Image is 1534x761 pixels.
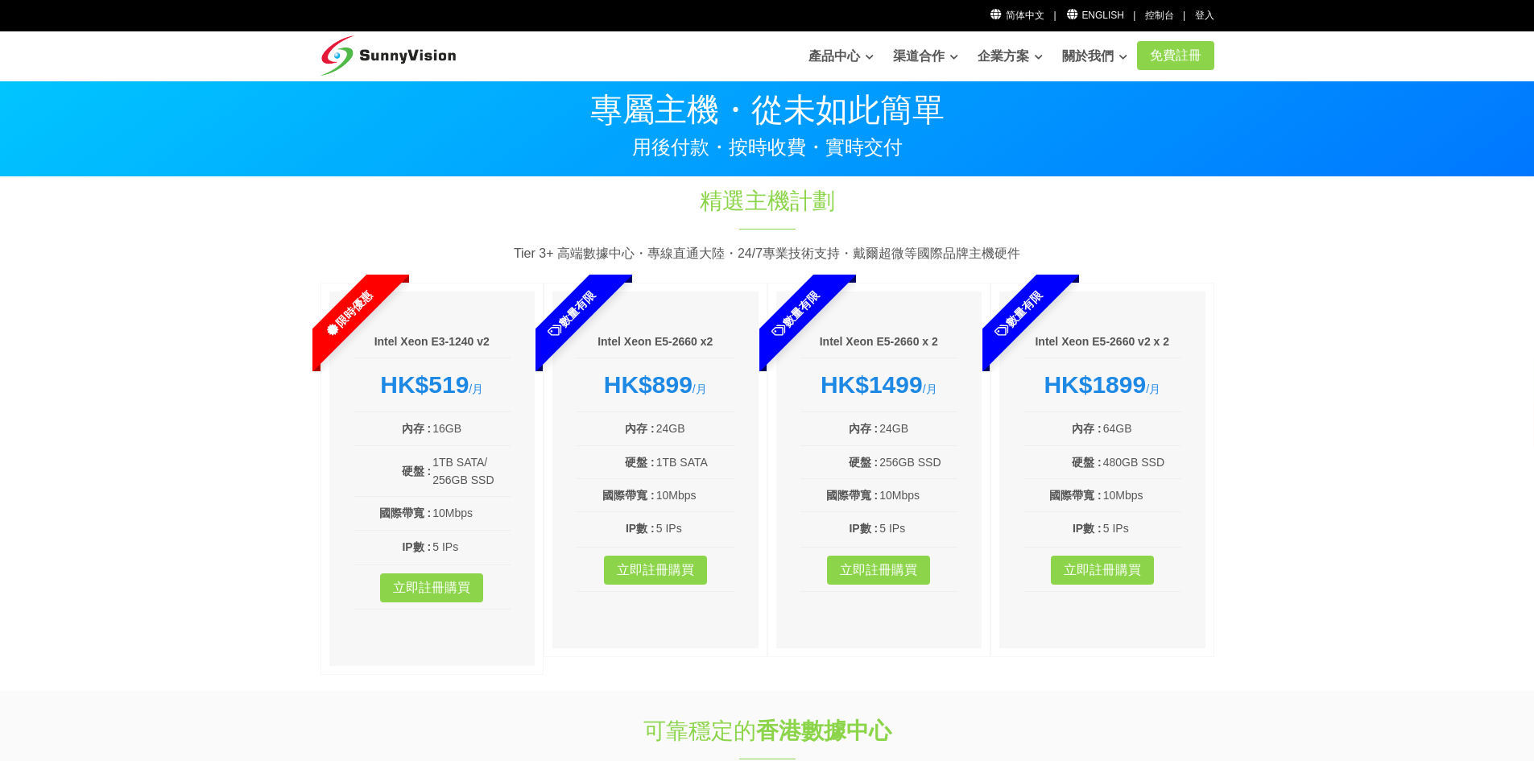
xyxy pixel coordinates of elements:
td: 10Mbps [879,486,957,505]
h1: 精選主機計劃 [499,185,1036,217]
b: 國際帶寬 : [1049,489,1102,502]
div: /月 [577,370,734,399]
b: IP數 : [849,522,878,535]
b: 內存 : [849,422,879,435]
span: 數量有限 [951,246,1086,382]
td: 16GB [432,419,511,438]
a: 控制台 [1145,10,1174,21]
a: 渠道合作 [893,40,958,72]
span: 數量有限 [504,246,639,382]
p: 專屬主機・從未如此簡單 [320,93,1214,126]
td: 5 IPs [655,519,734,538]
a: 简体中文 [990,10,1045,21]
h6: Intel Xeon E5-2660 x2 [577,334,734,350]
a: 立即註冊購買 [604,556,707,585]
a: 產品中心 [808,40,874,72]
b: 硬盤 : [402,465,432,478]
strong: 香港數據中心 [756,718,891,743]
a: 立即註冊購買 [380,573,483,602]
b: 硬盤 : [1072,456,1102,469]
td: 256GB SSD [879,453,957,472]
a: 立即註冊購買 [827,556,930,585]
span: 數量有限 [727,246,862,382]
div: /月 [354,370,511,399]
li: | [1133,8,1135,23]
strong: HK$1499 [821,371,923,398]
div: /月 [800,370,958,399]
p: 用後付款・按時收費・實時交付 [320,138,1214,157]
h6: Intel Xeon E5-2660 v2 x 2 [1023,334,1181,350]
td: 10Mbps [432,503,511,523]
b: 國際帶寬 : [602,489,655,502]
h6: Intel Xeon E5-2660 x 2 [800,334,958,350]
h6: Intel Xeon E3-1240 v2 [354,334,511,350]
a: English [1065,10,1124,21]
b: IP數 : [626,522,655,535]
td: 24GB [655,419,734,438]
b: 國際帶寬 : [379,507,432,519]
b: 內存 : [1072,422,1102,435]
strong: HK$519 [380,371,469,398]
td: 64GB [1102,419,1181,438]
p: Tier 3+ 高端數據中心・專線直通大陸・24/7專業技術支持・戴爾超微等國際品牌主機硬件 [320,243,1214,264]
td: 24GB [879,419,957,438]
td: 5 IPs [879,519,957,538]
a: 登入 [1195,10,1214,21]
li: | [1053,8,1056,23]
td: 5 IPs [1102,519,1181,538]
a: 免費註冊 [1137,41,1214,70]
b: 內存 : [625,422,655,435]
a: 立即註冊購買 [1051,556,1154,585]
strong: HK$899 [604,371,693,398]
a: 關於我們 [1062,40,1127,72]
b: 內存 : [402,422,432,435]
div: /月 [1023,370,1181,399]
h1: 可靠穩定的 [499,715,1036,747]
span: 限時優惠 [280,246,416,382]
a: 企業方案 [978,40,1043,72]
td: 10Mbps [1102,486,1181,505]
li: | [1183,8,1185,23]
td: 10Mbps [655,486,734,505]
b: 國際帶寬 : [826,489,879,502]
td: 5 IPs [432,537,511,556]
b: IP數 : [1073,522,1102,535]
td: 1TB SATA [655,453,734,472]
b: 硬盤 : [625,456,655,469]
strong: HK$1899 [1044,371,1146,398]
b: 硬盤 : [849,456,879,469]
td: 1TB SATA/ 256GB SSD [432,453,511,490]
b: IP數 : [402,540,431,553]
td: 480GB SSD [1102,453,1181,472]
